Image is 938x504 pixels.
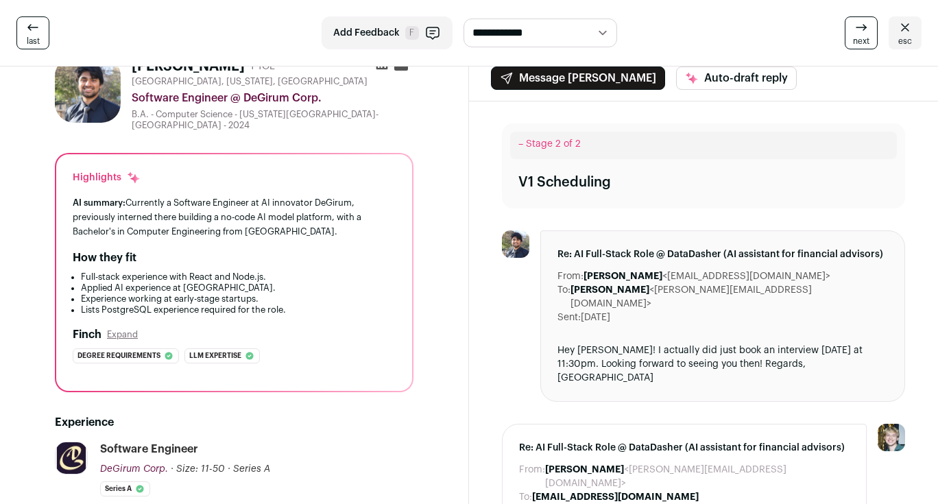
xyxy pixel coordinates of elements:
[519,463,545,490] dt: From:
[405,26,419,40] span: F
[584,272,662,281] b: [PERSON_NAME]
[518,173,611,192] div: V1 Scheduling
[132,76,368,87] span: [GEOGRAPHIC_DATA], [US_STATE], [GEOGRAPHIC_DATA]
[557,248,888,261] span: Re: AI Full-Stack Role @ DataDasher (AI assistant for financial advisors)
[107,329,138,340] button: Expand
[526,139,581,149] span: Stage 2 of 2
[557,269,584,283] dt: From:
[518,139,523,149] span: –
[100,464,168,474] span: DeGirum Corp.
[81,293,396,304] li: Experience working at early-stage startups.
[100,481,150,496] li: Series A
[250,60,275,73] div: 1 YOE
[77,349,160,363] span: Degree requirements
[557,311,581,324] dt: Sent:
[56,442,87,474] img: 2807922331bafa87130be998b7080e53aac842101652f22a1ef690f49b58c330.jpg
[132,109,413,131] div: B.A. - Computer Science - [US_STATE][GEOGRAPHIC_DATA]-[GEOGRAPHIC_DATA] - 2024
[491,67,665,90] button: Message [PERSON_NAME]
[557,283,570,311] dt: To:
[584,269,830,283] dd: <[EMAIL_ADDRESS][DOMAIN_NAME]>
[55,414,413,431] h2: Experience
[132,57,245,76] h1: [PERSON_NAME]
[73,198,125,207] span: AI summary:
[16,16,49,49] a: last
[73,195,396,239] div: Currently a Software Engineer at AI innovator DeGirum, previously interned there building a no-co...
[333,26,400,40] span: Add Feedback
[81,283,396,293] li: Applied AI experience at [GEOGRAPHIC_DATA].
[570,283,888,311] dd: <[PERSON_NAME][EMAIL_ADDRESS][DOMAIN_NAME]>
[55,57,121,123] img: 632857ace73babfff1c1de53c76d4a3814bdd61089fe7777da812cc984547465.jpg
[532,492,699,502] b: [EMAIL_ADDRESS][DOMAIN_NAME]
[878,424,905,451] img: 6494470-medium_jpg
[545,463,850,490] dd: <[PERSON_NAME][EMAIL_ADDRESS][DOMAIN_NAME]>
[73,250,136,266] h2: How they fit
[81,304,396,315] li: Lists PostgreSQL experience required for the role.
[73,171,141,184] div: Highlights
[132,90,413,106] div: Software Engineer @ DeGirum Corp.
[233,464,270,474] span: Series A
[845,16,878,49] a: next
[228,462,230,476] span: ·
[81,272,396,283] li: Full-stack experience with React and Node.js.
[557,344,888,385] div: Hey [PERSON_NAME]! I actually did just book an interview [DATE] at 11:30pm. Looking forward to se...
[189,349,241,363] span: Llm expertise
[581,311,610,324] dd: [DATE]
[502,230,529,258] img: 632857ace73babfff1c1de53c76d4a3814bdd61089fe7777da812cc984547465.jpg
[898,36,912,47] span: esc
[889,16,922,49] a: esc
[100,442,198,457] div: Software Engineer
[27,36,40,47] span: last
[519,441,850,455] span: Re: AI Full-Stack Role @ DataDasher (AI assistant for financial advisors)
[545,465,624,475] b: [PERSON_NAME]
[676,67,797,90] button: Auto-draft reply
[570,285,649,295] b: [PERSON_NAME]
[73,326,101,343] h2: Finch
[171,464,225,474] span: · Size: 11-50
[853,36,869,47] span: next
[519,490,532,504] dt: To:
[322,16,453,49] button: Add Feedback F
